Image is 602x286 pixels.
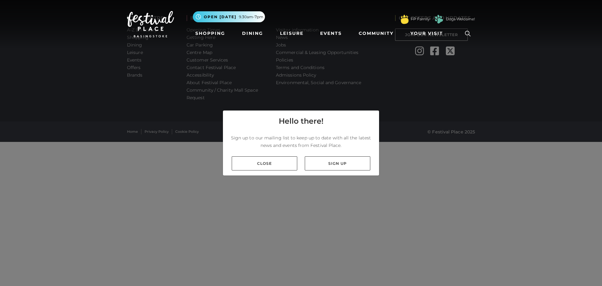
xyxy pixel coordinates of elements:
a: Dogs Welcome! [446,16,475,22]
a: Your Visit [408,28,449,39]
p: Sign up to our mailing list to keep up to date with all the latest news and events from Festival ... [228,134,374,149]
a: Community [356,28,396,39]
a: Dining [240,28,266,39]
img: Festival Place Logo [127,11,174,37]
a: Shopping [193,28,228,39]
a: Close [232,156,297,170]
button: Open [DATE] 9.30am-7pm [193,11,265,22]
span: 9.30am-7pm [239,14,263,20]
span: Open [DATE] [204,14,236,20]
a: FP Family [411,16,430,22]
a: Sign up [305,156,370,170]
a: Leisure [277,28,306,39]
span: Your Visit [410,30,443,37]
a: Events [318,28,344,39]
h4: Hello there! [279,116,324,127]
